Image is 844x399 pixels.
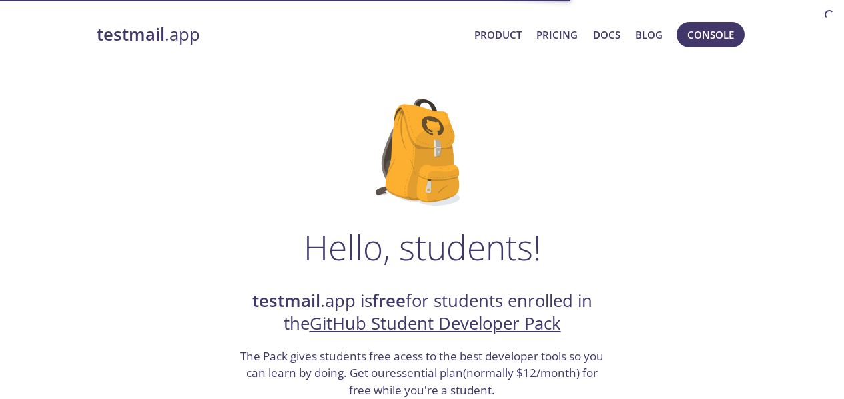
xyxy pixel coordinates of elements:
[474,26,522,43] a: Product
[310,312,561,335] a: GitHub Student Developer Pack
[635,26,663,43] a: Blog
[304,227,541,267] h1: Hello, students!
[97,23,165,46] strong: testmail
[593,26,620,43] a: Docs
[536,26,578,43] a: Pricing
[376,99,468,206] img: github-student-backpack.png
[677,22,745,47] button: Console
[239,290,606,336] h2: .app is for students enrolled in the
[239,348,606,399] h3: The Pack gives students free acess to the best developer tools so you can learn by doing. Get our...
[390,365,463,380] a: essential plan
[252,289,320,312] strong: testmail
[687,26,734,43] span: Console
[372,289,406,312] strong: free
[97,23,464,46] a: testmail.app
